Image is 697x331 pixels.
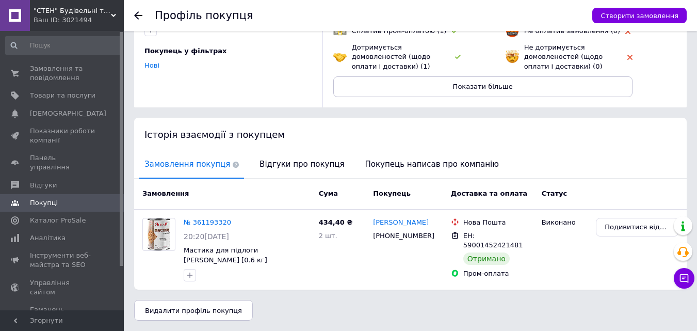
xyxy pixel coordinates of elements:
[463,218,533,227] div: Нова Пошта
[139,151,244,178] span: Замовлення покупця
[134,11,142,20] div: Повернутися назад
[5,36,122,55] input: Пошук
[184,246,267,264] a: Мастика для підлоги [PERSON_NAME] [0.6 кг]
[506,50,519,64] img: emoji
[184,218,231,226] a: № 361193320
[144,46,309,56] div: Покупець у фільтрах
[30,233,66,243] span: Аналітика
[452,29,458,34] img: rating-tag-type
[184,232,229,241] span: 20:20[DATE]
[592,8,687,23] button: Створити замовлення
[30,305,95,324] span: Гаманець компанії
[333,50,347,64] img: emoji
[142,190,189,197] span: Замовлення
[542,190,568,197] span: Статус
[30,64,95,83] span: Замовлення та повідомлення
[30,153,95,172] span: Панель управління
[373,218,429,228] a: [PERSON_NAME]
[319,218,353,226] span: 434,40 ₴
[524,43,603,70] span: Не дотримується домовленостей (щодо оплати і доставки) (0)
[30,91,95,100] span: Товари та послуги
[30,216,86,225] span: Каталог ProSale
[627,55,633,60] img: rating-tag-type
[371,229,434,243] div: [PHONE_NUMBER]
[455,55,461,59] img: rating-tag-type
[30,198,58,208] span: Покупці
[601,12,678,20] span: Створити замовлення
[134,300,253,321] button: Видалити профіль покупця
[506,24,519,38] img: emoji
[674,268,694,289] button: Чат з покупцем
[144,129,285,140] span: Історія взаємодії з покупцем
[542,218,588,227] div: Виконано
[145,307,242,314] span: Видалити профіль покупця
[30,181,57,190] span: Відгуки
[596,218,678,237] button: Подивитися відгук
[463,232,523,249] span: ЕН: 59001452421481
[319,190,338,197] span: Cума
[34,6,111,15] span: "СТЕН" Будівельні та оздоблювальні матеріали
[373,190,411,197] span: Покупець
[463,269,533,278] div: Пром-оплата
[30,251,95,270] span: Інструменти веб-майстра та SEO
[148,218,170,250] img: Фото товару
[360,151,504,178] span: Покупець написав про компанію
[30,109,106,118] span: [DEMOGRAPHIC_DATA]
[155,9,253,22] h1: Профіль покупця
[352,43,431,70] span: Дотримується домовленостей (щодо оплати і доставки) (1)
[333,76,633,97] button: Показати більше
[605,223,670,232] span: Подивитися відгук
[254,151,349,178] span: Відгуки про покупця
[333,24,347,38] img: emoji
[30,127,95,145] span: Показники роботи компанії
[625,29,630,34] img: rating-tag-type
[319,232,337,240] span: 2 шт.
[451,190,527,197] span: Доставка та оплата
[30,278,95,297] span: Управління сайтом
[453,83,513,90] span: Показати більше
[142,218,175,251] a: Фото товару
[34,15,124,25] div: Ваш ID: 3021494
[463,253,510,265] div: Отримано
[144,61,159,69] a: Нові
